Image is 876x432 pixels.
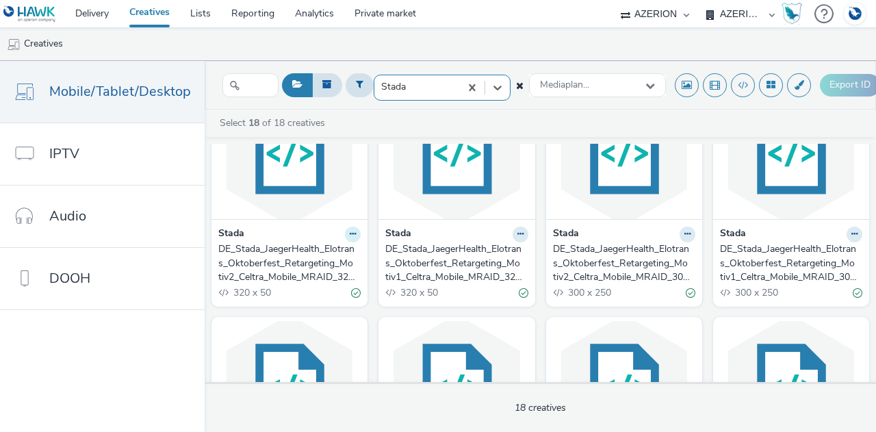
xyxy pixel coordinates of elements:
[3,5,56,23] img: undefined Logo
[720,227,746,242] strong: Stada
[515,401,566,414] span: 18 creatives
[49,81,191,101] span: Mobile/Tablet/Desktop
[853,285,862,300] div: Valid
[553,227,579,242] strong: Stada
[720,242,862,284] a: DE_Stada_JaegerHealth_Elotrans_Oktoberfest_Retargeting_Motiv1_Celtra_Mobile_MRAID_300x250_[PHONE_...
[385,242,522,284] div: DE_Stada_JaegerHealth_Elotrans_Oktoberfest_Retargeting_Motiv1_Celtra_Mobile_MRAID_320x50_[PHONE_N...
[782,3,808,25] a: Hawk Academy
[218,242,355,284] div: DE_Stada_JaegerHealth_Elotrans_Oktoberfest_Retargeting_Motiv2_Celtra_Mobile_MRAID_320x50_[PHONE_N...
[385,227,411,242] strong: Stada
[7,38,21,51] img: mobile
[218,116,331,129] a: Select of 18 creatives
[567,286,611,299] span: 300 x 250
[232,286,271,299] span: 320 x 50
[248,116,259,129] strong: 18
[686,285,695,300] div: Valid
[782,3,802,25] img: Hawk Academy
[717,86,866,219] img: DE_Stada_JaegerHealth_Elotrans_Oktoberfest_Retargeting_Motiv1_Celtra_Mobile_MRAID_300x250_2024092...
[399,286,438,299] span: 320 x 50
[222,73,279,97] input: Search...
[351,285,361,300] div: Valid
[382,86,531,219] img: DE_Stada_JaegerHealth_Elotrans_Oktoberfest_Retargeting_Motiv1_Celtra_Mobile_MRAID_320x50_20240920...
[845,3,865,25] img: Account DE
[550,86,699,219] img: DE_Stada_JaegerHealth_Elotrans_Oktoberfest_Retargeting_Motiv2_Celtra_Mobile_MRAID_300x250_2024092...
[49,144,79,164] span: IPTV
[553,242,695,284] a: DE_Stada_JaegerHealth_Elotrans_Oktoberfest_Retargeting_Motiv2_Celtra_Mobile_MRAID_300x250_[PHONE_...
[218,242,361,284] a: DE_Stada_JaegerHealth_Elotrans_Oktoberfest_Retargeting_Motiv2_Celtra_Mobile_MRAID_320x50_[PHONE_N...
[519,285,528,300] div: Valid
[49,268,90,288] span: DOOH
[553,242,690,284] div: DE_Stada_JaegerHealth_Elotrans_Oktoberfest_Retargeting_Motiv2_Celtra_Mobile_MRAID_300x250_[PHONE_...
[49,206,86,226] span: Audio
[734,286,778,299] span: 300 x 250
[720,242,857,284] div: DE_Stada_JaegerHealth_Elotrans_Oktoberfest_Retargeting_Motiv1_Celtra_Mobile_MRAID_300x250_[PHONE_...
[218,227,244,242] strong: Stada
[215,86,364,219] img: DE_Stada_JaegerHealth_Elotrans_Oktoberfest_Retargeting_Motiv2_Celtra_Mobile_MRAID_320x50_20240920...
[385,242,528,284] a: DE_Stada_JaegerHealth_Elotrans_Oktoberfest_Retargeting_Motiv1_Celtra_Mobile_MRAID_320x50_[PHONE_N...
[540,79,589,91] span: Mediaplan...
